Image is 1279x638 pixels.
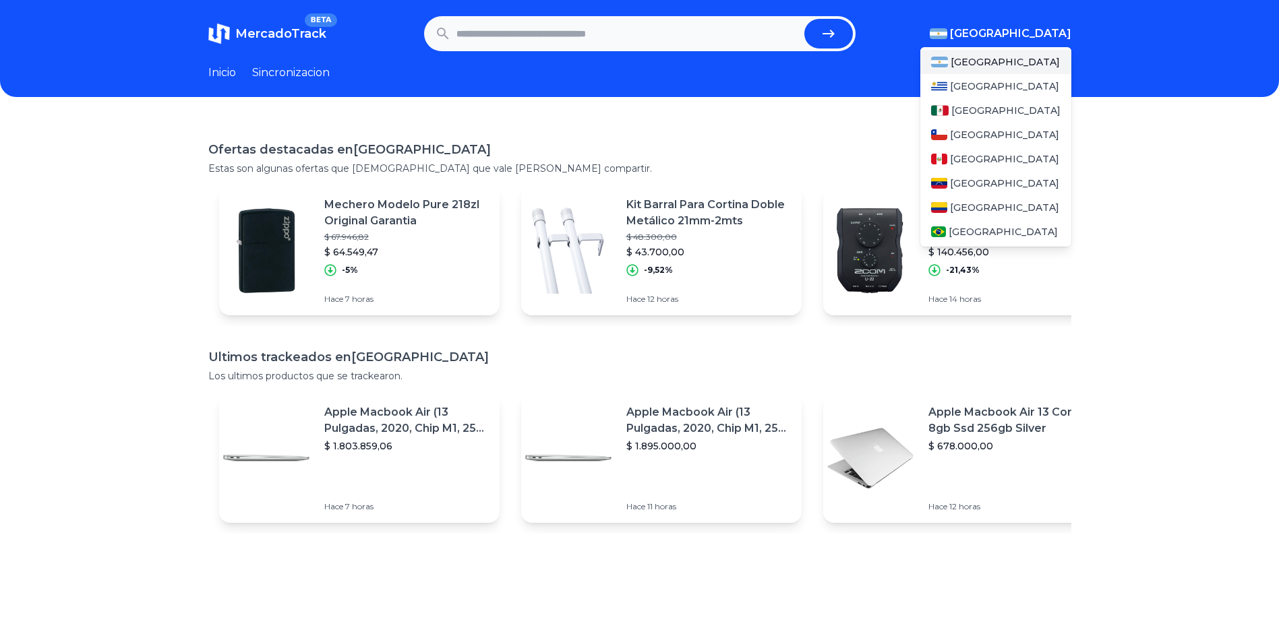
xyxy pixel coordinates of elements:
[521,186,802,315] a: Featured imageKit Barral Para Cortina Doble Metálico 21mm-2mts$ 48.300,00$ 43.700,00-9,52%Hace 12...
[951,55,1060,69] span: [GEOGRAPHIC_DATA]
[235,26,326,41] span: MercadoTrack
[920,147,1071,171] a: Peru[GEOGRAPHIC_DATA]
[928,501,1093,512] p: Hace 12 horas
[626,294,791,305] p: Hace 12 horas
[928,294,1093,305] p: Hace 14 horas
[823,186,1104,315] a: Featured imagePlaca Interfaz De Audio Usb Para Pc Mac iPad Zoom U22$ 178.770,00$ 140.456,00-21,43...
[931,202,947,213] img: Colombia
[920,74,1071,98] a: Uruguay[GEOGRAPHIC_DATA]
[950,79,1059,93] span: [GEOGRAPHIC_DATA]
[252,65,330,81] a: Sincronizacion
[208,140,1071,159] h1: Ofertas destacadas en [GEOGRAPHIC_DATA]
[324,245,489,259] p: $ 64.549,47
[208,65,236,81] a: Inicio
[931,105,949,116] img: Mexico
[626,439,791,453] p: $ 1.895.000,00
[920,220,1071,244] a: Brasil[GEOGRAPHIC_DATA]
[920,171,1071,195] a: Venezuela[GEOGRAPHIC_DATA]
[920,98,1071,123] a: Mexico[GEOGRAPHIC_DATA]
[626,232,791,243] p: $ 48.300,00
[931,226,947,237] img: Brasil
[930,26,1071,42] button: [GEOGRAPHIC_DATA]
[823,393,1104,523] a: Featured imageApple Macbook Air 13 Core I5 8gb Ssd 256gb Silver$ 678.000,00Hace 12 horas
[219,393,500,523] a: Featured imageApple Macbook Air (13 Pulgadas, 2020, Chip M1, 256 Gb De Ssd, 8 Gb De Ram) - Plata$...
[950,128,1059,141] span: [GEOGRAPHIC_DATA]
[626,197,791,229] p: Kit Barral Para Cortina Doble Metálico 21mm-2mts
[928,404,1093,437] p: Apple Macbook Air 13 Core I5 8gb Ssd 256gb Silver
[305,13,336,27] span: BETA
[644,265,673,276] p: -9,52%
[951,104,1061,117] span: [GEOGRAPHIC_DATA]
[324,294,489,305] p: Hace 7 horas
[521,393,802,523] a: Featured imageApple Macbook Air (13 Pulgadas, 2020, Chip M1, 256 Gb De Ssd, 8 Gb De Ram) - Plata$...
[208,23,230,44] img: MercadoTrack
[931,178,947,189] img: Venezuela
[949,225,1058,238] span: [GEOGRAPHIC_DATA]
[208,23,326,44] a: MercadoTrackBETA
[208,348,1071,366] h1: Ultimos trackeados en [GEOGRAPHIC_DATA]
[626,501,791,512] p: Hace 11 horas
[928,245,1093,259] p: $ 140.456,00
[324,404,489,437] p: Apple Macbook Air (13 Pulgadas, 2020, Chip M1, 256 Gb De Ssd, 8 Gb De Ram) - Plata
[950,201,1059,214] span: [GEOGRAPHIC_DATA]
[920,123,1071,147] a: Chile[GEOGRAPHIC_DATA]
[950,152,1059,166] span: [GEOGRAPHIC_DATA]
[931,154,947,164] img: Peru
[930,28,947,39] img: Argentina
[324,501,489,512] p: Hace 7 horas
[219,411,314,505] img: Featured image
[626,404,791,437] p: Apple Macbook Air (13 Pulgadas, 2020, Chip M1, 256 Gb De Ssd, 8 Gb De Ram) - Plata
[931,57,949,67] img: Argentina
[219,186,500,315] a: Featured imageMechero Modelo Pure 218zl Original Garantia$ 67.946,82$ 64.549,47-5%Hace 7 horas
[521,411,616,505] img: Featured image
[823,203,918,298] img: Featured image
[950,26,1071,42] span: [GEOGRAPHIC_DATA]
[521,203,616,298] img: Featured image
[324,439,489,453] p: $ 1.803.859,06
[946,265,980,276] p: -21,43%
[342,265,358,276] p: -5%
[324,197,489,229] p: Mechero Modelo Pure 218zl Original Garantia
[931,81,947,92] img: Uruguay
[324,232,489,243] p: $ 67.946,82
[208,162,1071,175] p: Estas son algunas ofertas que [DEMOGRAPHIC_DATA] que vale [PERSON_NAME] compartir.
[931,129,947,140] img: Chile
[920,50,1071,74] a: Argentina[GEOGRAPHIC_DATA]
[950,177,1059,190] span: [GEOGRAPHIC_DATA]
[920,195,1071,220] a: Colombia[GEOGRAPHIC_DATA]
[823,411,918,505] img: Featured image
[208,369,1071,383] p: Los ultimos productos que se trackearon.
[626,245,791,259] p: $ 43.700,00
[219,203,314,298] img: Featured image
[928,439,1093,453] p: $ 678.000,00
